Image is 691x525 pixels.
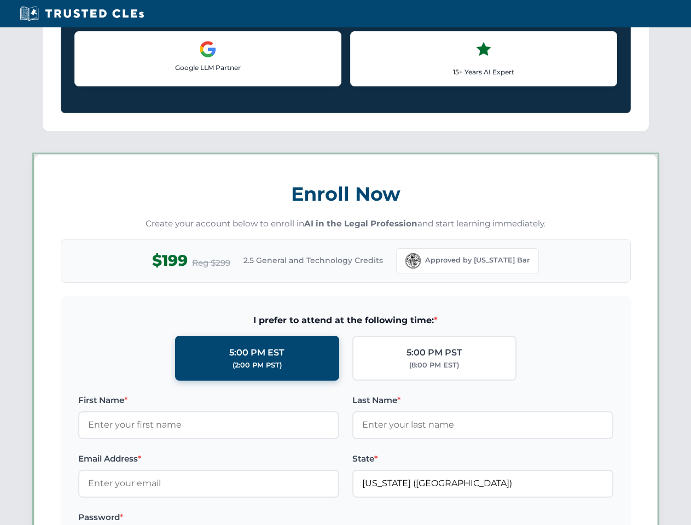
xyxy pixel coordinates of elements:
label: First Name [78,394,339,407]
h3: Enroll Now [61,177,631,211]
input: Enter your email [78,470,339,497]
span: I prefer to attend at the following time: [78,313,613,328]
input: Enter your last name [352,411,613,439]
p: Google LLM Partner [84,62,332,73]
strong: AI in the Legal Profession [304,218,417,229]
p: 15+ Years AI Expert [359,67,608,77]
div: 5:00 PM PST [407,346,462,360]
span: $199 [152,248,188,273]
span: Approved by [US_STATE] Bar [425,255,530,266]
span: 2.5 General and Technology Credits [243,254,383,266]
label: State [352,452,613,465]
img: Google [199,40,217,58]
label: Last Name [352,394,613,407]
input: Enter your first name [78,411,339,439]
label: Password [78,511,339,524]
p: Create your account below to enroll in and start learning immediately. [61,218,631,230]
div: 5:00 PM EST [229,346,284,360]
input: Florida (FL) [352,470,613,497]
span: Reg $299 [192,256,230,270]
label: Email Address [78,452,339,465]
img: Florida Bar [405,253,421,269]
img: Trusted CLEs [16,5,147,22]
div: (8:00 PM EST) [409,360,459,371]
div: (2:00 PM PST) [233,360,282,371]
